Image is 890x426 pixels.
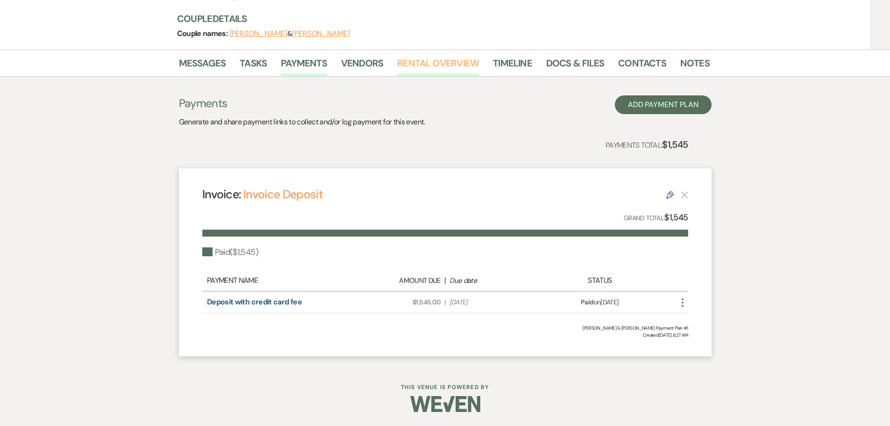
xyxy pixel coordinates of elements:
[177,12,700,25] h3: Couple Details
[281,56,327,76] a: Payments
[493,56,532,76] a: Timeline
[410,388,480,420] img: Weven Logo
[615,95,712,114] button: Add Payment Plan
[207,297,302,307] a: Deposit with credit card fee
[662,138,688,151] strong: $1,545
[341,56,383,76] a: Vendors
[355,297,441,307] span: $1,545.00
[177,29,229,38] span: Couple names:
[397,56,479,76] a: Rental Overview
[581,298,593,306] span: Paid
[618,56,666,76] a: Contacts
[449,275,535,286] div: Due date
[202,246,258,259] div: Paid ( $1,545 )
[624,211,688,224] p: Grand Total:
[540,297,659,307] div: on [DATE]
[292,30,350,37] button: [PERSON_NAME]
[207,275,350,286] div: Payment Name
[229,30,287,37] button: [PERSON_NAME]
[540,275,659,286] div: Status
[605,137,688,152] p: Payments Total:
[350,275,541,286] div: |
[449,297,535,307] span: [DATE]
[202,325,688,332] div: [PERSON_NAME] & [PERSON_NAME] Payment Plan #1
[546,56,604,76] a: Docs & Files
[240,56,267,76] a: Tasks
[355,275,441,286] div: Amount Due
[229,29,350,38] span: &
[681,191,688,199] button: This payment plan cannot be deleted because it contains links that have been paid through Weven’s...
[202,332,688,339] span: Created: [DATE] 8:27 AM
[664,212,688,223] strong: $1,545
[202,186,323,202] h4: Invoice:
[444,297,445,307] span: |
[243,187,323,202] a: Invoice Deposit
[179,116,425,128] p: Generate and share payment links to collect and/or log payment for this event.
[179,95,425,111] h3: Payments
[179,56,226,76] a: Messages
[680,56,710,76] a: Notes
